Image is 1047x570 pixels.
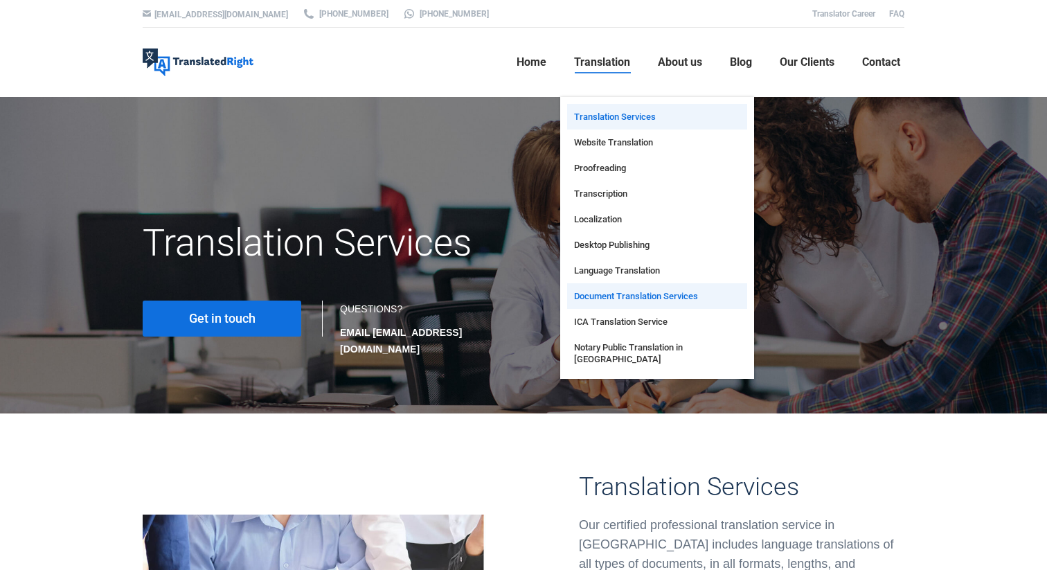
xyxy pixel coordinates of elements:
span: Our Clients [780,55,834,69]
a: Home [512,40,551,84]
span: ICA Translation Service [574,316,668,328]
a: Blog [726,40,756,84]
h3: Translation Services [579,472,904,501]
span: Notary Public Translation in [GEOGRAPHIC_DATA] [574,341,740,365]
a: [PHONE_NUMBER] [302,8,388,20]
a: Translation [570,40,634,84]
span: Document Translation Services [574,290,698,302]
span: Translation [574,55,630,69]
a: Desktop Publishing [567,232,747,258]
span: Proofreading [574,162,626,174]
a: ICA Translation Service [567,309,747,335]
a: About us [654,40,706,84]
span: Translation Services [574,111,656,123]
a: Notary Public Translation in [GEOGRAPHIC_DATA] [567,335,747,372]
span: Website Translation [574,136,653,148]
a: Translation Services [567,104,747,130]
span: Home [517,55,546,69]
span: About us [658,55,702,69]
span: Blog [730,55,752,69]
a: Translator Career [812,9,875,19]
h1: Translation Services [143,220,643,266]
a: [PHONE_NUMBER] [402,8,489,20]
a: Document Translation Services [567,283,747,309]
span: Contact [862,55,900,69]
a: Proofreading [567,155,747,181]
strong: EMAIL [EMAIL_ADDRESS][DOMAIN_NAME] [340,327,462,355]
a: [EMAIL_ADDRESS][DOMAIN_NAME] [154,10,288,19]
a: Our Clients [776,40,839,84]
span: Transcription [574,188,627,199]
span: Localization [574,213,622,225]
span: Language Translation [574,265,660,276]
a: Transcription [567,181,747,206]
a: Get in touch [143,301,301,337]
span: Desktop Publishing [574,239,650,251]
span: Get in touch [189,312,256,326]
a: FAQ [889,9,904,19]
img: Translated Right [143,48,253,76]
a: Localization [567,206,747,232]
div: QUESTIONS? [340,301,510,357]
a: Website Translation [567,130,747,155]
a: Contact [858,40,904,84]
a: Language Translation [567,258,747,283]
